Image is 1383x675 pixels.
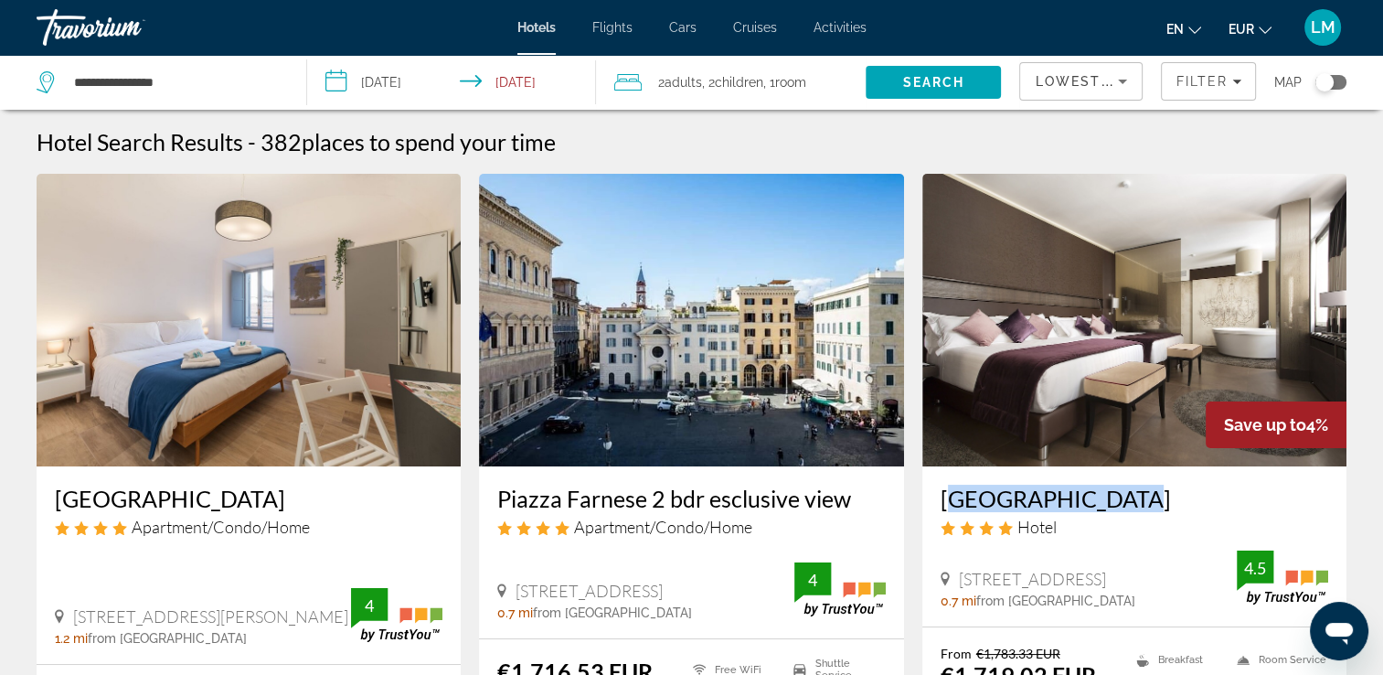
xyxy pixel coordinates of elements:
[1176,74,1228,89] span: Filter
[1166,22,1184,37] span: en
[55,517,442,537] div: 4 star Apartment
[516,581,663,601] span: [STREET_ADDRESS]
[351,588,442,642] img: TrustYou guest rating badge
[1237,557,1273,579] div: 4.5
[959,569,1106,589] span: [STREET_ADDRESS]
[866,66,1001,99] button: Search
[814,20,867,35] a: Activities
[794,569,831,591] div: 4
[574,517,752,537] span: Apartment/Condo/Home
[479,174,903,466] img: Piazza Farnese 2 bdr esclusive view
[1274,70,1302,95] span: Map
[37,4,219,51] a: Travorium
[1302,74,1346,91] button: Toggle map
[261,128,556,155] h2: 382
[517,20,556,35] a: Hotels
[1311,18,1335,37] span: LM
[1228,646,1328,673] li: Room Service
[1237,551,1328,605] img: TrustYou guest rating badge
[941,485,1328,512] a: [GEOGRAPHIC_DATA]
[733,20,777,35] a: Cruises
[702,70,763,95] span: , 2
[596,55,867,110] button: Travelers: 2 adults, 2 children
[1017,517,1057,537] span: Hotel
[1035,74,1152,89] span: Lowest Price
[533,605,692,620] span: from [GEOGRAPHIC_DATA]
[941,594,976,608] span: 0.7 mi
[976,646,1060,661] del: €1,783.33 EUR
[1229,16,1271,42] button: Change currency
[497,517,885,537] div: 4 star Apartment
[1161,62,1256,101] button: Filters
[132,517,310,537] span: Apartment/Condo/Home
[55,485,442,512] a: [GEOGRAPHIC_DATA]
[351,595,388,616] div: 4
[302,128,556,155] span: places to spend your time
[1127,646,1228,673] li: Breakfast
[248,128,256,155] span: -
[1299,8,1346,47] button: User Menu
[1206,402,1346,448] div: 4%
[665,75,702,90] span: Adults
[669,20,697,35] a: Cars
[37,128,243,155] h1: Hotel Search Results
[497,485,885,512] a: Piazza Farnese 2 bdr esclusive view
[763,70,806,95] span: , 1
[941,517,1328,537] div: 4 star Hotel
[497,605,533,620] span: 0.7 mi
[1166,16,1201,42] button: Change language
[88,631,247,646] span: from [GEOGRAPHIC_DATA]
[1224,415,1306,434] span: Save up to
[72,69,279,96] input: Search hotel destination
[37,174,461,466] img: Roma Station House
[775,75,806,90] span: Room
[976,594,1135,608] span: from [GEOGRAPHIC_DATA]
[73,606,348,627] span: [STREET_ADDRESS][PERSON_NAME]
[794,562,886,616] img: TrustYou guest rating badge
[715,75,763,90] span: Children
[1035,70,1127,92] mat-select: Sort by
[307,55,596,110] button: Select check in and out date
[903,75,965,90] span: Search
[922,174,1346,466] img: Rome Life Hotel
[941,646,972,661] span: From
[592,20,633,35] a: Flights
[1229,22,1254,37] span: EUR
[1310,602,1368,660] iframe: Bouton de lancement de la fenêtre de messagerie
[55,631,88,646] span: 1.2 mi
[658,70,702,95] span: 2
